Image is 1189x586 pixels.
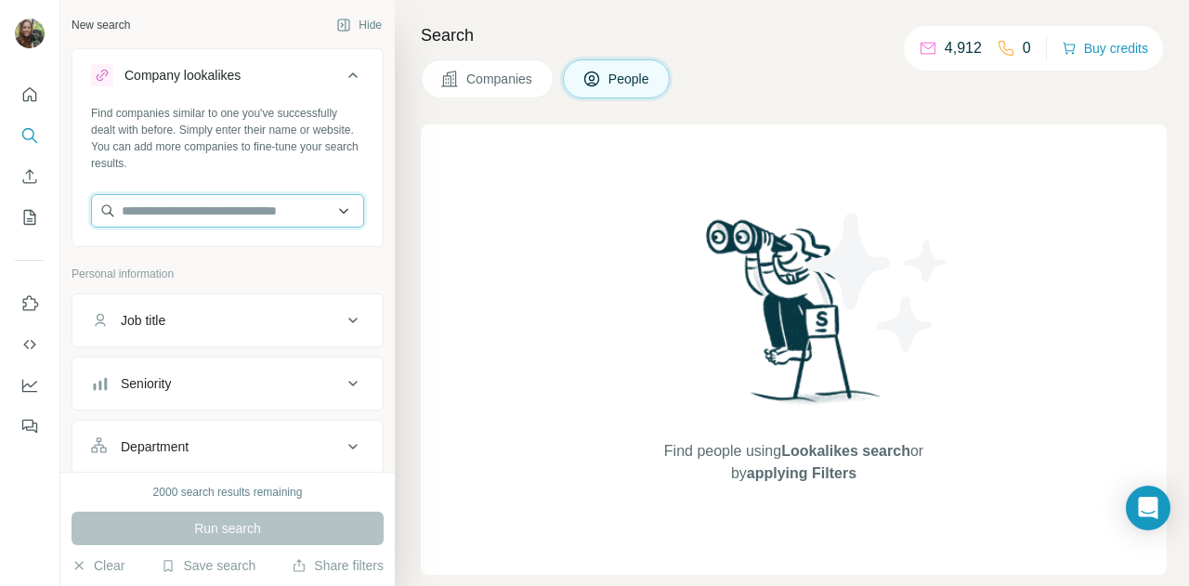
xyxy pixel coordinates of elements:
[15,19,45,48] img: Avatar
[72,424,383,469] button: Department
[1023,37,1031,59] p: 0
[91,105,364,172] div: Find companies similar to one you've successfully dealt with before. Simply enter their name or w...
[15,119,45,152] button: Search
[698,215,891,422] img: Surfe Illustration - Woman searching with binoculars
[466,70,534,88] span: Companies
[747,465,856,481] span: applying Filters
[292,556,384,575] button: Share filters
[15,287,45,320] button: Use Surfe on LinkedIn
[1126,486,1170,530] div: Open Intercom Messenger
[72,361,383,406] button: Seniority
[945,37,982,59] p: 4,912
[121,311,165,330] div: Job title
[15,201,45,234] button: My lists
[15,369,45,402] button: Dashboard
[153,484,303,501] div: 2000 search results remaining
[72,556,124,575] button: Clear
[72,17,130,33] div: New search
[161,556,255,575] button: Save search
[323,11,395,39] button: Hide
[421,22,1167,48] h4: Search
[15,410,45,443] button: Feedback
[15,78,45,111] button: Quick start
[121,437,189,456] div: Department
[72,266,384,282] p: Personal information
[781,443,910,459] span: Lookalikes search
[1062,35,1148,61] button: Buy credits
[608,70,651,88] span: People
[15,160,45,193] button: Enrich CSV
[72,298,383,343] button: Job title
[645,440,942,485] span: Find people using or by
[124,66,241,85] div: Company lookalikes
[15,328,45,361] button: Use Surfe API
[72,53,383,105] button: Company lookalikes
[794,199,961,366] img: Surfe Illustration - Stars
[121,374,171,393] div: Seniority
